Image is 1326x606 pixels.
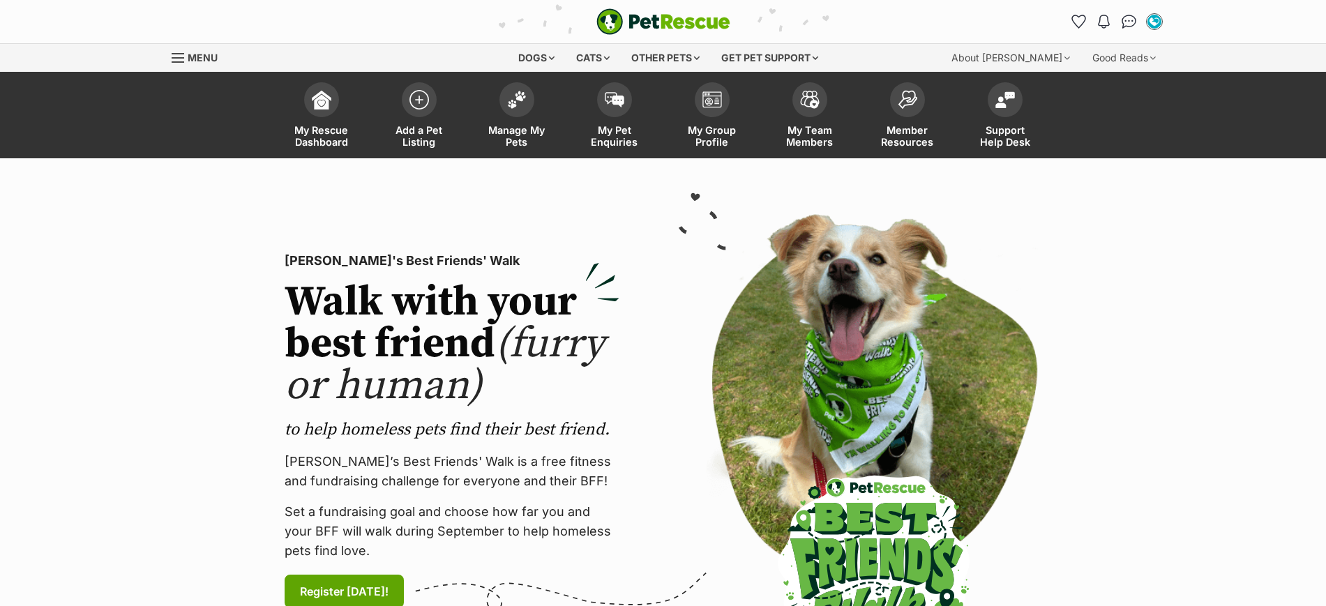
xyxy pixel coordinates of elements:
div: Get pet support [711,44,828,72]
span: My Group Profile [681,124,744,148]
div: Cats [566,44,619,72]
a: Support Help Desk [956,75,1054,158]
img: team-members-icon-5396bd8760b3fe7c0b43da4ab00e1e3bb1a5d9ba89233759b79545d2d3fc5d0d.svg [800,91,820,109]
span: Menu [188,52,218,63]
a: Manage My Pets [468,75,566,158]
a: My Group Profile [663,75,761,158]
img: member-resources-icon-8e73f808a243e03378d46382f2149f9095a855e16c252ad45f914b54edf8863c.svg [898,90,917,109]
a: My Rescue Dashboard [273,75,370,158]
button: My account [1143,10,1166,33]
img: group-profile-icon-3fa3cf56718a62981997c0bc7e787c4b2cf8bcc04b72c1350f741eb67cf2f40e.svg [702,91,722,108]
img: dashboard-icon-eb2f2d2d3e046f16d808141f083e7271f6b2e854fb5c12c21221c1fb7104beca.svg [312,90,331,109]
div: Dogs [508,44,564,72]
div: Good Reads [1083,44,1166,72]
a: PetRescue [596,8,730,35]
h2: Walk with your best friend [285,282,619,407]
img: logo-e224e6f780fb5917bec1dbf3a21bbac754714ae5b6737aabdf751b685950b380.svg [596,8,730,35]
span: Add a Pet Listing [388,124,451,148]
a: Conversations [1118,10,1140,33]
a: Member Resources [859,75,956,158]
p: Set a fundraising goal and choose how far you and your BFF will walk during September to help hom... [285,502,619,561]
img: help-desk-icon-fdf02630f3aa405de69fd3d07c3f3aa587a6932b1a1747fa1d2bba05be0121f9.svg [995,91,1015,108]
a: My Pet Enquiries [566,75,663,158]
img: chat-41dd97257d64d25036548639549fe6c8038ab92f7586957e7f3b1b290dea8141.svg [1122,15,1136,29]
p: to help homeless pets find their best friend. [285,418,619,441]
a: My Team Members [761,75,859,158]
span: My Rescue Dashboard [290,124,353,148]
span: Member Resources [876,124,939,148]
a: Add a Pet Listing [370,75,468,158]
ul: Account quick links [1068,10,1166,33]
img: pet-enquiries-icon-7e3ad2cf08bfb03b45e93fb7055b45f3efa6380592205ae92323e6603595dc1f.svg [605,92,624,107]
img: add-pet-listing-icon-0afa8454b4691262ce3f59096e99ab1cd57d4a30225e0717b998d2c9b9846f56.svg [409,90,429,109]
button: Notifications [1093,10,1115,33]
div: Other pets [621,44,709,72]
div: About [PERSON_NAME] [942,44,1080,72]
img: notifications-46538b983faf8c2785f20acdc204bb7945ddae34d4c08c2a6579f10ce5e182be.svg [1098,15,1109,29]
img: manage-my-pets-icon-02211641906a0b7f246fdf0571729dbe1e7629f14944591b6c1af311fb30b64b.svg [507,91,527,109]
p: [PERSON_NAME]'s Best Friends' Walk [285,251,619,271]
span: Manage My Pets [485,124,548,148]
span: My Pet Enquiries [583,124,646,148]
span: Support Help Desk [974,124,1037,148]
span: Register [DATE]! [300,583,389,600]
span: (furry or human) [285,318,605,412]
span: My Team Members [778,124,841,148]
img: Sayla Kimber profile pic [1147,15,1161,29]
p: [PERSON_NAME]’s Best Friends' Walk is a free fitness and fundraising challenge for everyone and t... [285,452,619,491]
a: Favourites [1068,10,1090,33]
a: Menu [172,44,227,69]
